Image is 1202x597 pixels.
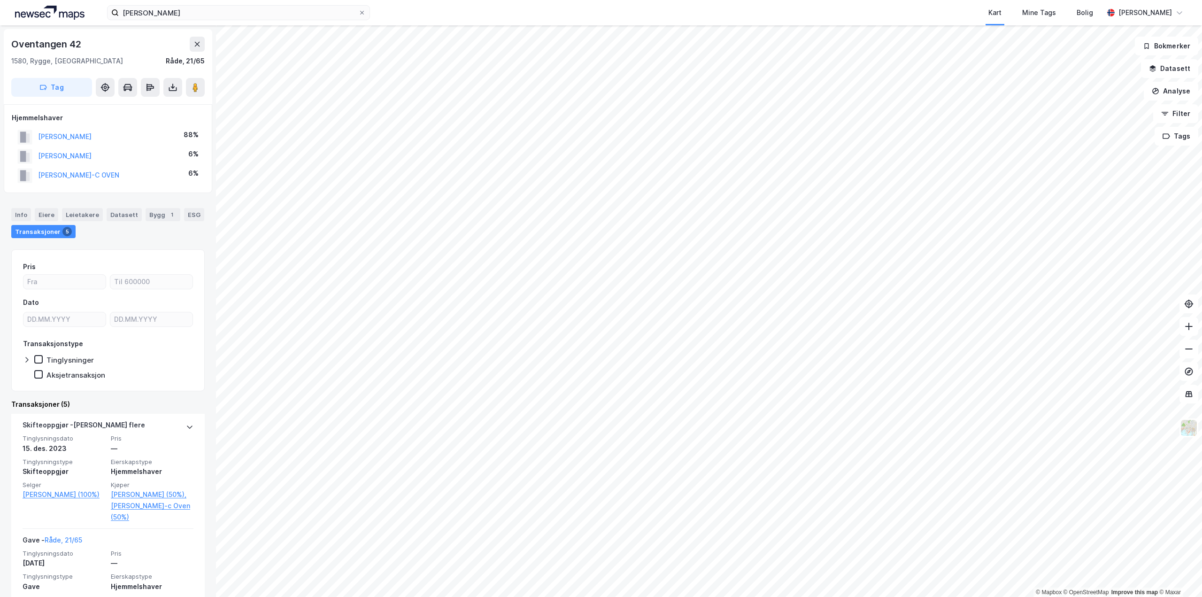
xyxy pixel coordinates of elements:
div: 1580, Rygge, [GEOGRAPHIC_DATA] [11,55,123,67]
div: 15. des. 2023 [23,443,105,454]
button: Tag [11,78,92,97]
div: Hjemmelshaver [111,581,193,592]
div: Pris [23,261,36,272]
button: Bokmerker [1135,37,1198,55]
span: Eierskapstype [111,458,193,466]
div: 6% [188,148,199,160]
span: Pris [111,434,193,442]
input: Til 600000 [110,275,193,289]
div: Gave [23,581,105,592]
img: Z [1180,419,1198,437]
div: Råde, 21/65 [166,55,205,67]
img: logo.a4113a55bc3d86da70a041830d287a7e.svg [15,6,85,20]
span: Eierskapstype [111,573,193,581]
div: Transaksjonstype [23,338,83,349]
div: Eiere [35,208,58,221]
div: 1 [167,210,177,219]
input: Fra [23,275,106,289]
div: Leietakere [62,208,103,221]
a: OpenStreetMap [1063,589,1109,596]
div: Transaksjoner (5) [11,399,205,410]
div: [DATE] [23,558,105,569]
iframe: Chat Widget [1155,552,1202,597]
div: — [111,443,193,454]
div: Skifteoppgjør - [PERSON_NAME] flere [23,419,145,434]
a: Improve this map [1111,589,1158,596]
span: Selger [23,481,105,489]
button: Datasett [1141,59,1198,78]
div: Info [11,208,31,221]
button: Analyse [1144,82,1198,101]
a: [PERSON_NAME] (50%), [111,489,193,500]
div: 88% [184,129,199,140]
a: [PERSON_NAME]-c Oven (50%) [111,500,193,523]
span: Tinglysningsdato [23,550,105,558]
div: Bolig [1077,7,1093,18]
span: Kjøper [111,481,193,489]
span: Tinglysningstype [23,573,105,581]
div: Dato [23,297,39,308]
div: — [111,558,193,569]
div: Tinglysninger [46,356,94,364]
button: Tags [1155,127,1198,146]
div: Hjemmelshaver [12,112,204,124]
div: Kart [988,7,1002,18]
div: 6% [188,168,199,179]
div: Mine Tags [1022,7,1056,18]
div: Hjemmelshaver [111,466,193,477]
a: [PERSON_NAME] (100%) [23,489,105,500]
a: Råde, 21/65 [45,536,82,544]
span: Pris [111,550,193,558]
div: Aksjetransaksjon [46,371,105,380]
div: Datasett [107,208,142,221]
a: Mapbox [1036,589,1062,596]
input: DD.MM.YYYY [110,312,193,326]
button: Filter [1153,104,1198,123]
span: Tinglysningstype [23,458,105,466]
div: Gave - [23,535,82,550]
div: Skifteoppgjør [23,466,105,477]
div: Bygg [146,208,180,221]
div: 5 [62,227,72,236]
span: Tinglysningsdato [23,434,105,442]
input: Søk på adresse, matrikkel, gårdeiere, leietakere eller personer [119,6,358,20]
div: [PERSON_NAME] [1118,7,1172,18]
div: ESG [184,208,204,221]
div: Oventangen 42 [11,37,83,52]
input: DD.MM.YYYY [23,312,106,326]
div: Transaksjoner [11,225,76,238]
